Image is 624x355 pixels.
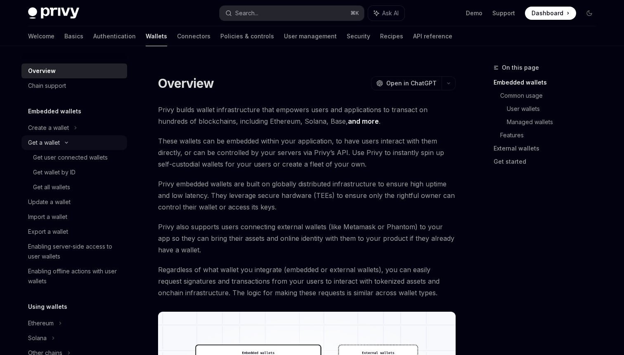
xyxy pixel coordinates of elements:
a: Get wallet by ID [21,165,127,180]
div: Get all wallets [33,182,70,192]
span: Open in ChatGPT [386,79,437,87]
div: Solana [28,333,47,343]
div: Search... [235,8,258,18]
span: Privy builds wallet infrastructure that empowers users and applications to transact on hundreds o... [158,104,456,127]
span: These wallets can be embedded within your application, to have users interact with them directly,... [158,135,456,170]
a: Update a wallet [21,195,127,209]
a: Managed wallets [507,115,603,129]
a: API reference [413,26,452,46]
a: Enabling server-side access to user wallets [21,239,127,264]
a: Recipes [380,26,403,46]
a: Demo [466,9,482,17]
a: Export a wallet [21,224,127,239]
a: Welcome [28,26,54,46]
a: Connectors [177,26,210,46]
img: dark logo [28,7,79,19]
a: Features [500,129,603,142]
h5: Embedded wallets [28,106,81,116]
span: Regardless of what wallet you integrate (embedded or external wallets), you can easily request si... [158,264,456,299]
button: Open in ChatGPT [371,76,442,90]
a: Overview [21,63,127,78]
a: Embedded wallets [494,76,603,89]
a: Enabling offline actions with user wallets [21,264,127,289]
div: Export a wallet [28,227,68,237]
a: User management [284,26,337,46]
span: Ask AI [382,9,399,17]
a: Support [492,9,515,17]
button: Ask AI [368,6,404,21]
div: Enabling server-side access to user wallets [28,242,122,261]
a: Policies & controls [220,26,274,46]
a: External wallets [494,142,603,155]
div: Get wallet by ID [33,167,76,177]
span: Dashboard [532,9,563,17]
a: Get user connected wallets [21,150,127,165]
a: Dashboard [525,7,576,20]
a: User wallets [507,102,603,115]
a: Authentication [93,26,136,46]
div: Get a wallet [28,138,60,148]
div: Enabling offline actions with user wallets [28,266,122,286]
a: Get started [494,155,603,168]
span: Privy also supports users connecting external wallets (like Metamask or Phantom) to your app so t... [158,221,456,256]
h1: Overview [158,76,214,91]
div: Chain support [28,81,66,91]
a: Common usage [500,89,603,102]
span: On this page [502,63,539,73]
a: and more [348,117,379,126]
button: Toggle dark mode [583,7,596,20]
div: Import a wallet [28,212,67,222]
span: Privy embedded wallets are built on globally distributed infrastructure to ensure high uptime and... [158,178,456,213]
a: Import a wallet [21,209,127,224]
a: Chain support [21,78,127,93]
button: Search...⌘K [220,6,364,21]
h5: Using wallets [28,302,67,312]
div: Ethereum [28,318,54,328]
span: ⌘ K [350,10,359,16]
div: Get user connected wallets [33,153,108,162]
a: Get all wallets [21,180,127,195]
div: Overview [28,66,56,76]
div: Update a wallet [28,197,71,207]
a: Wallets [146,26,167,46]
div: Create a wallet [28,123,69,133]
a: Basics [64,26,83,46]
a: Security [347,26,370,46]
